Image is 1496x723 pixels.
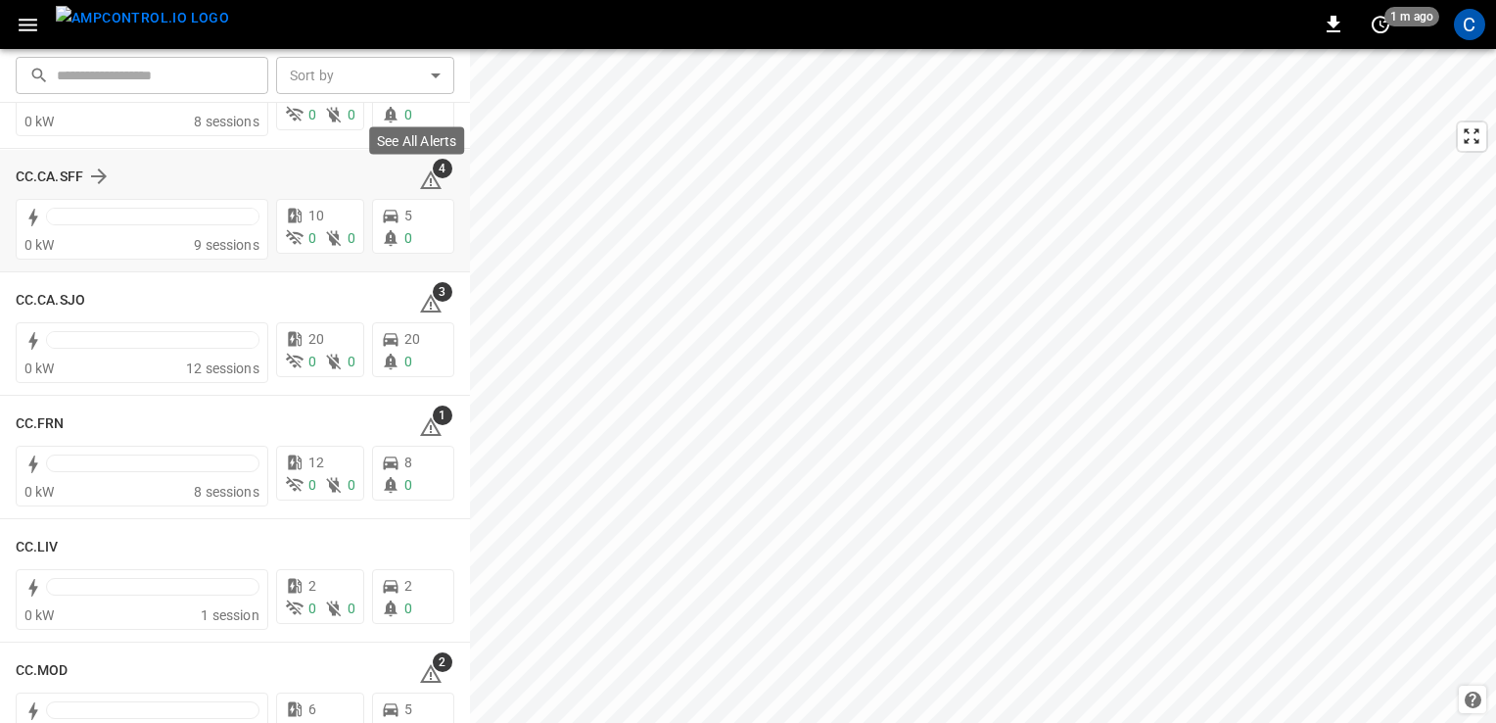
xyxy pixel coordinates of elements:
[16,167,83,188] h6: CC.CA.SFF
[404,354,412,369] span: 0
[348,601,355,616] span: 0
[348,230,355,246] span: 0
[16,660,69,682] h6: CC.MOD
[404,701,412,717] span: 5
[16,413,65,435] h6: CC.FRN
[433,282,452,302] span: 3
[16,290,85,312] h6: CC.CA.SJO
[308,107,316,122] span: 0
[404,477,412,493] span: 0
[404,578,412,594] span: 2
[404,107,412,122] span: 0
[186,361,259,376] span: 12 sessions
[308,354,316,369] span: 0
[24,607,55,623] span: 0 kW
[308,331,324,347] span: 20
[24,114,55,129] span: 0 kW
[404,601,412,616] span: 0
[194,237,259,253] span: 9 sessions
[470,49,1496,723] canvas: Map
[24,237,55,253] span: 0 kW
[194,484,259,500] span: 8 sessions
[377,131,456,151] p: See All Alerts
[404,230,412,246] span: 0
[433,406,452,425] span: 1
[308,208,324,223] span: 10
[1384,7,1439,26] span: 1 m ago
[433,159,452,178] span: 4
[404,208,412,223] span: 5
[24,361,55,376] span: 0 kW
[404,455,412,470] span: 8
[308,701,316,717] span: 6
[348,477,355,493] span: 0
[308,455,324,470] span: 12
[16,537,59,558] h6: CC.LIV
[194,114,259,129] span: 8 sessions
[308,230,316,246] span: 0
[1365,9,1396,40] button: set refresh interval
[1454,9,1485,40] div: profile-icon
[348,107,355,122] span: 0
[348,354,355,369] span: 0
[308,601,316,616] span: 0
[433,652,452,672] span: 2
[404,331,420,347] span: 20
[308,477,316,493] span: 0
[24,484,55,500] span: 0 kW
[201,607,258,623] span: 1 session
[56,6,229,30] img: ampcontrol.io logo
[308,578,316,594] span: 2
